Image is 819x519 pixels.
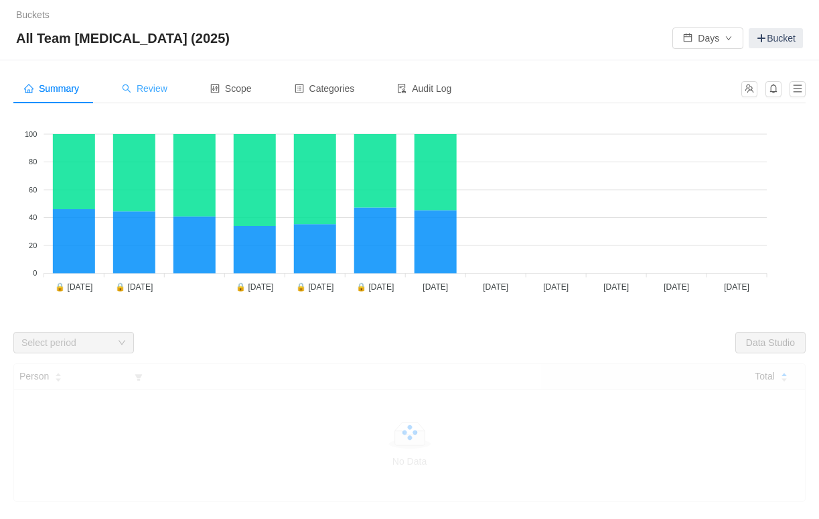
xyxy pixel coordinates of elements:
[16,9,50,20] a: Buckets
[118,339,126,348] i: icon: down
[25,130,37,138] tspan: 100
[55,282,92,292] tspan: 🔒 [DATE]
[295,83,355,94] span: Categories
[423,282,448,292] tspan: [DATE]
[122,83,167,94] span: Review
[29,241,37,249] tspan: 20
[790,81,806,97] button: icon: menu
[397,83,451,94] span: Audit Log
[24,84,33,93] i: icon: home
[115,282,153,292] tspan: 🔒 [DATE]
[33,269,37,277] tspan: 0
[16,27,238,49] span: All Team [MEDICAL_DATA] (2025)
[21,336,111,349] div: Select period
[295,84,304,93] i: icon: profile
[24,83,79,94] span: Summary
[741,81,757,97] button: icon: team
[664,282,689,292] tspan: [DATE]
[543,282,569,292] tspan: [DATE]
[483,282,508,292] tspan: [DATE]
[236,282,273,292] tspan: 🔒 [DATE]
[724,282,749,292] tspan: [DATE]
[397,84,406,93] i: icon: audit
[603,282,629,292] tspan: [DATE]
[29,186,37,194] tspan: 60
[672,27,743,49] button: icon: calendarDaysicon: down
[356,282,394,292] tspan: 🔒 [DATE]
[210,84,220,93] i: icon: control
[122,84,131,93] i: icon: search
[29,158,37,166] tspan: 80
[296,282,333,292] tspan: 🔒 [DATE]
[29,213,37,221] tspan: 40
[210,83,252,94] span: Scope
[765,81,781,97] button: icon: bell
[749,28,803,48] a: Bucket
